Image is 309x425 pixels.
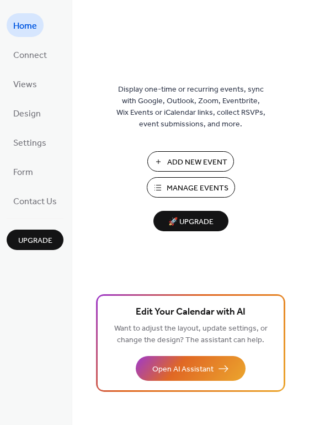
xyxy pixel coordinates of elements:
[116,84,265,130] span: Display one-time or recurring events, sync with Google, Outlook, Zoom, Eventbrite, Wix Events or ...
[147,177,235,198] button: Manage Events
[13,47,47,64] span: Connect
[13,164,33,181] span: Form
[167,157,227,168] span: Add New Event
[7,13,44,37] a: Home
[7,42,54,66] a: Connect
[7,160,40,183] a: Form
[167,183,228,194] span: Manage Events
[7,72,44,95] a: Views
[13,193,57,210] span: Contact Us
[153,211,228,231] button: 🚀 Upgrade
[7,230,63,250] button: Upgrade
[13,18,37,35] span: Home
[13,105,41,123] span: Design
[152,364,214,375] span: Open AI Assistant
[114,321,268,348] span: Want to adjust the layout, update settings, or change the design? The assistant can help.
[7,101,47,125] a: Design
[18,235,52,247] span: Upgrade
[7,130,53,154] a: Settings
[13,76,37,93] span: Views
[160,215,222,230] span: 🚀 Upgrade
[7,189,63,212] a: Contact Us
[13,135,46,152] span: Settings
[147,151,234,172] button: Add New Event
[136,356,246,381] button: Open AI Assistant
[136,305,246,320] span: Edit Your Calendar with AI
